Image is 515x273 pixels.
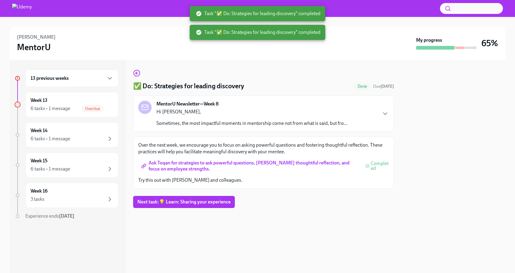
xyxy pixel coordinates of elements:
div: 6 tasks • 1 message [31,105,70,112]
strong: MentorU Newsletter—Week 8 [156,101,218,107]
img: Udemy [12,4,32,13]
div: 13 previous weeks [25,70,119,87]
strong: [DATE] [381,84,394,89]
h4: ✅ Do: Strategies for leading discovery [133,82,244,91]
h6: Week 16 [31,188,48,194]
p: Try this out with [PERSON_NAME] and colleagues. [138,177,389,184]
a: Week 156 tasks • 1 message [15,152,119,178]
div: 3 tasks [31,196,44,203]
span: July 19th, 2025 00:00 [373,83,394,89]
span: Task "✅ Do: Strategies for leading discovery" completed [196,10,320,17]
span: Ask Toqan for strategies to ask powerful questions, [PERSON_NAME] thoughtful reflection, and focu... [143,163,359,169]
p: Hi [PERSON_NAME], [156,109,347,115]
span: Due [373,84,394,89]
span: Done [354,84,371,89]
h6: Week 13 [31,97,48,104]
button: Next task:💡 Learn: Sharing your experience [133,196,235,208]
div: 6 tasks • 1 message [31,135,70,142]
span: Experience ends [25,213,74,219]
h3: MentorU [17,42,51,53]
h6: Week 14 [31,127,48,134]
strong: My progress [416,37,442,44]
a: Week 136 tasks • 1 messageOverdue [15,92,119,117]
h6: [PERSON_NAME] [17,34,56,41]
p: Over the next week, we encourage you to focus on asking powerful questions and fostering thoughtf... [138,142,389,155]
a: Week 146 tasks • 1 message [15,122,119,148]
strong: [DATE] [59,213,74,219]
span: Overdue [81,106,104,111]
h3: 65% [481,38,498,49]
span: Task "✅ Do: Strategies for leading discovery" completed [196,29,320,36]
h6: Week 15 [31,158,48,164]
a: Week 163 tasks [15,183,119,208]
h6: 13 previous weeks [31,75,69,82]
span: Completed [371,161,389,171]
span: Next task : 💡 Learn: Sharing your experience [137,199,231,205]
p: Sometimes, the most impactful moments in mentorship come not from what is said, but fro... [156,120,347,127]
div: 6 tasks • 1 message [31,166,70,172]
a: Ask Toqan for strategies to ask powerful questions, [PERSON_NAME] thoughtful reflection, and focu... [138,160,363,172]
